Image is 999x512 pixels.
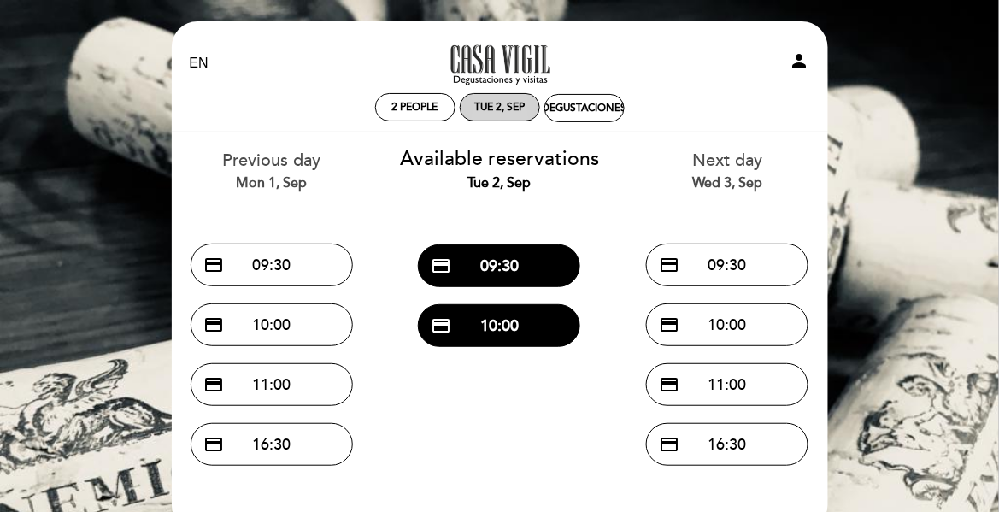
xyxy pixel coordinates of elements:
[659,374,679,395] span: credit_card
[418,304,580,347] button: credit_card 10:00
[542,102,626,115] div: Degustaciones
[790,50,810,71] i: person
[431,256,451,276] span: credit_card
[392,101,438,114] span: 2 people
[474,101,525,114] div: Tue 2, Sep
[203,315,224,335] span: credit_card
[398,145,601,193] div: Available reservations
[659,434,679,455] span: credit_card
[626,174,829,193] div: Wed 3, Sep
[191,303,353,346] button: credit_card 10:00
[431,315,451,336] span: credit_card
[659,315,679,335] span: credit_card
[659,255,679,275] span: credit_card
[171,174,373,193] div: Mon 1, Sep
[191,363,353,406] button: credit_card 11:00
[203,255,224,275] span: credit_card
[790,50,810,77] button: person
[393,40,607,87] a: Casa Vigil - SÓLO Visitas y Degustaciones
[646,303,808,346] button: credit_card 10:00
[646,363,808,406] button: credit_card 11:00
[646,244,808,286] button: credit_card 09:30
[203,434,224,455] span: credit_card
[626,149,829,192] div: Next day
[203,374,224,395] span: credit_card
[418,244,580,287] button: credit_card 09:30
[191,244,353,286] button: credit_card 09:30
[398,174,601,193] div: Tue 2, Sep
[171,149,373,192] div: Previous day
[191,423,353,466] button: credit_card 16:30
[646,423,808,466] button: credit_card 16:30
